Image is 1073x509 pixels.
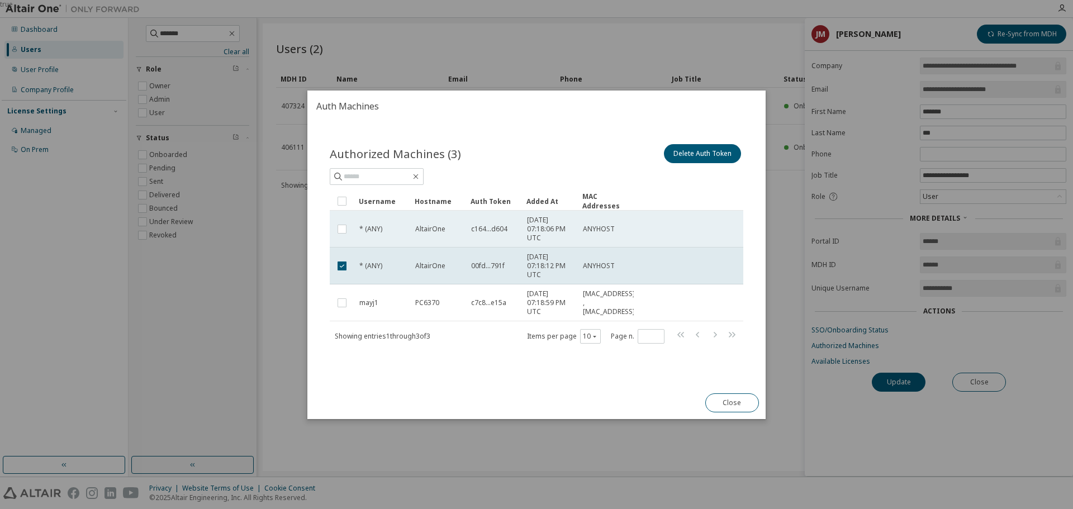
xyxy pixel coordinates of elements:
span: * (ANY) [359,225,382,234]
button: 10 [583,331,598,340]
span: Authorized Machines (3) [330,146,461,161]
div: Added At [526,192,573,210]
button: Delete Auth Token [664,144,741,163]
span: PC6370 [415,298,439,307]
span: AltairOne [415,261,445,270]
button: Close [705,393,759,412]
span: ANYHOST [583,261,615,270]
span: AltairOne [415,225,445,234]
span: * (ANY) [359,261,382,270]
span: [MAC_ADDRESS] , [MAC_ADDRESS] [583,289,635,316]
span: [DATE] 07:18:06 PM UTC [527,216,573,242]
span: 00fd...791f [471,261,505,270]
h2: Auth Machines [307,91,766,122]
span: Page n. [611,329,664,343]
div: Hostname [415,192,462,210]
span: [DATE] 07:18:12 PM UTC [527,253,573,279]
span: c164...d604 [471,225,507,234]
span: Showing entries 1 through 3 of 3 [335,331,430,340]
span: [DATE] 07:18:59 PM UTC [527,289,573,316]
div: Username [359,192,406,210]
div: MAC Addresses [582,192,629,211]
span: ANYHOST [583,225,615,234]
span: mayj1 [359,298,378,307]
div: Auth Token [471,192,517,210]
span: c7c8...e15a [471,298,506,307]
span: Items per page [527,329,601,343]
